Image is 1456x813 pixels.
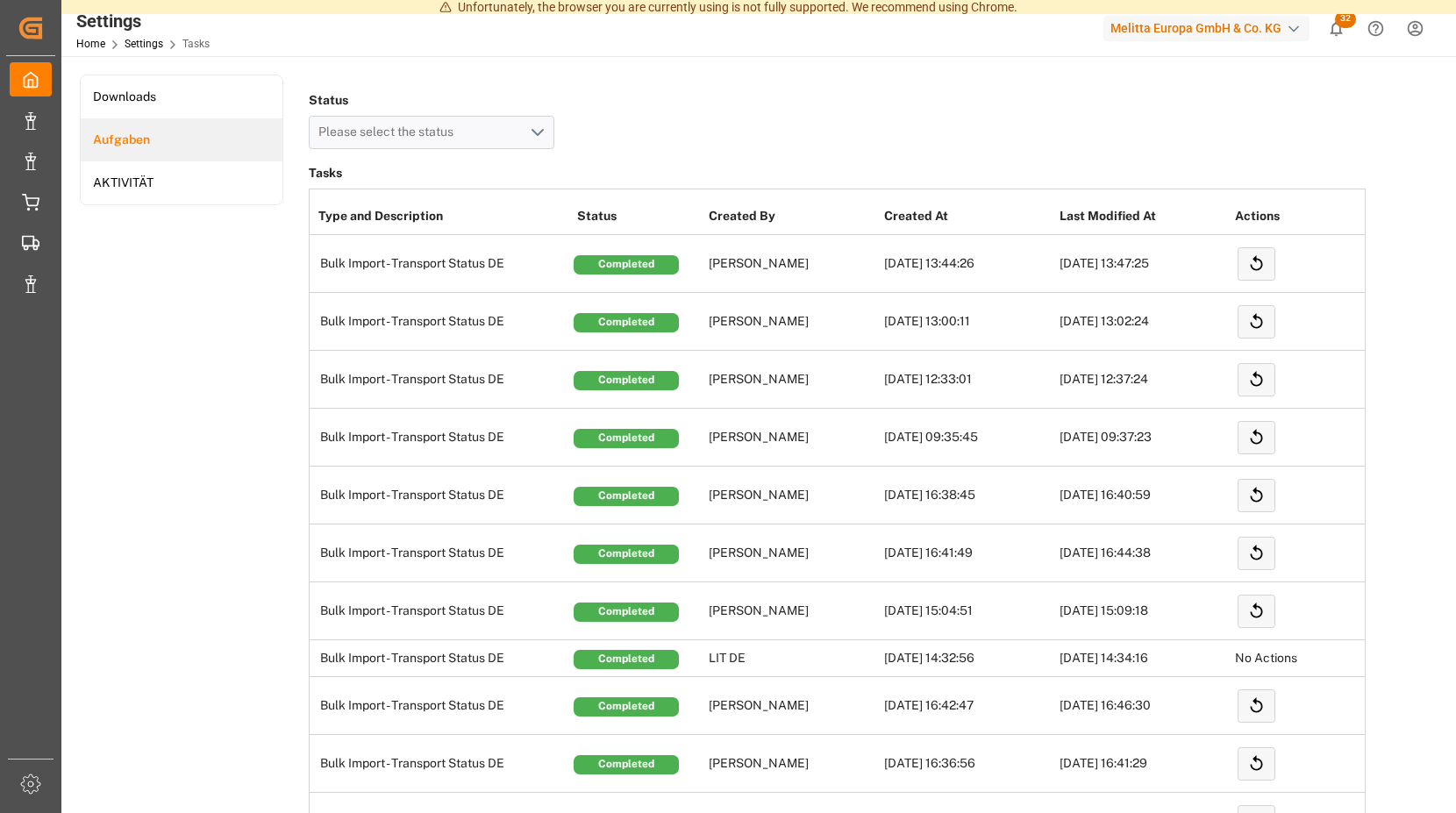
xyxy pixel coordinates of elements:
div: Settings [76,8,210,34]
td: [DATE] 15:09:18 [1055,582,1231,640]
td: [DATE] 16:41:29 [1055,735,1231,793]
div: Completed [574,603,679,622]
td: [DATE] 16:46:30 [1055,677,1231,735]
td: [DATE] 09:35:45 [880,409,1055,467]
td: Bulk Import - Transport Status DE [310,640,573,677]
td: [DATE] 16:36:56 [880,735,1055,793]
th: Created By [704,198,880,235]
th: Status [573,198,704,235]
td: [DATE] 16:44:38 [1055,524,1231,582]
td: [PERSON_NAME] [704,677,880,735]
th: Type and Description [310,198,573,235]
td: [DATE] 13:02:24 [1055,293,1231,351]
td: Bulk Import - Transport Status DE [310,409,573,467]
td: [DATE] 16:42:47 [880,677,1055,735]
td: [DATE] 15:04:51 [880,582,1055,640]
td: Bulk Import - Transport Status DE [310,582,573,640]
td: [PERSON_NAME] [704,467,880,524]
td: [PERSON_NAME] [704,524,880,582]
span: Please select the status [318,125,462,139]
div: Completed [574,313,679,332]
div: Completed [574,650,679,669]
a: Settings [125,38,163,50]
td: [PERSON_NAME] [704,293,880,351]
td: [PERSON_NAME] [704,235,880,293]
div: Completed [574,429,679,448]
td: Bulk Import - Transport Status DE [310,735,573,793]
button: Help Center [1356,9,1395,48]
div: Completed [574,255,679,275]
button: show 32 new notifications [1317,9,1356,48]
div: Melitta Europa GmbH & Co. KG [1103,16,1310,41]
button: open menu [309,116,554,149]
td: [PERSON_NAME] [704,351,880,409]
div: Completed [574,545,679,564]
td: LIT DE [704,640,880,677]
td: [DATE] 09:37:23 [1055,409,1231,467]
td: Bulk Import - Transport Status DE [310,235,573,293]
td: [DATE] 12:33:01 [880,351,1055,409]
div: Completed [574,697,679,717]
span: 32 [1335,11,1356,28]
div: Completed [574,371,679,390]
td: [DATE] 13:44:26 [880,235,1055,293]
td: [PERSON_NAME] [704,582,880,640]
span: No Actions [1235,651,1297,665]
td: [DATE] 13:47:25 [1055,235,1231,293]
td: Bulk Import - Transport Status DE [310,467,573,524]
h4: Status [309,88,554,112]
td: [DATE] 12:37:24 [1055,351,1231,409]
th: Actions [1231,198,1406,235]
a: Downloads [81,75,282,118]
td: [DATE] 14:32:56 [880,640,1055,677]
td: Bulk Import - Transport Status DE [310,351,573,409]
h3: Tasks [309,161,1366,186]
td: [PERSON_NAME] [704,735,880,793]
td: Bulk Import - Transport Status DE [310,524,573,582]
td: [DATE] 16:40:59 [1055,467,1231,524]
td: [DATE] 16:41:49 [880,524,1055,582]
td: Bulk Import - Transport Status DE [310,677,573,735]
td: [DATE] 13:00:11 [880,293,1055,351]
a: Aufgaben [81,118,282,161]
td: [DATE] 16:38:45 [880,467,1055,524]
th: Created At [880,198,1055,235]
th: Last Modified At [1055,198,1231,235]
button: Melitta Europa GmbH & Co. KG [1103,11,1317,45]
td: [DATE] 14:34:16 [1055,640,1231,677]
div: Completed [574,755,679,774]
td: [PERSON_NAME] [704,409,880,467]
td: Bulk Import - Transport Status DE [310,293,573,351]
a: Home [76,38,105,50]
a: AKTIVITÄT [81,161,282,204]
div: Completed [574,487,679,506]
